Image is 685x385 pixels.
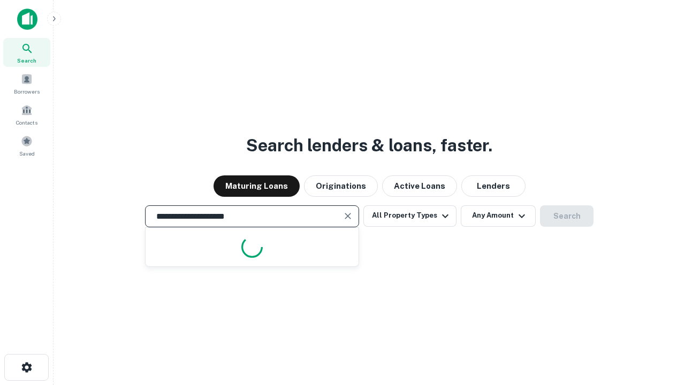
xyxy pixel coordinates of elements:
[16,118,37,127] span: Contacts
[382,175,457,197] button: Active Loans
[246,133,492,158] h3: Search lenders & loans, faster.
[14,87,40,96] span: Borrowers
[461,175,526,197] button: Lenders
[17,9,37,30] img: capitalize-icon.png
[363,205,456,227] button: All Property Types
[17,56,36,65] span: Search
[631,299,685,351] iframe: Chat Widget
[461,205,536,227] button: Any Amount
[304,175,378,197] button: Originations
[3,100,50,129] a: Contacts
[19,149,35,158] span: Saved
[3,131,50,160] a: Saved
[340,209,355,224] button: Clear
[3,69,50,98] a: Borrowers
[3,38,50,67] a: Search
[214,175,300,197] button: Maturing Loans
